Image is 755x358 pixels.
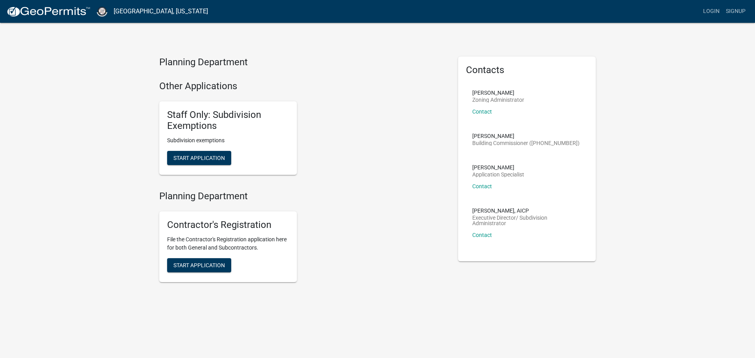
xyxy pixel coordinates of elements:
h5: Staff Only: Subdivision Exemptions [167,109,289,132]
a: Contact [472,183,492,189]
wm-workflow-list-section: Other Applications [159,81,446,181]
img: Cass County, Indiana [97,6,107,17]
h4: Planning Department [159,57,446,68]
a: Contact [472,232,492,238]
p: File the Contractor's Registration application here for both General and Subcontractors. [167,235,289,252]
h5: Contractor's Registration [167,219,289,231]
a: Login [700,4,723,19]
p: [PERSON_NAME] [472,133,580,139]
p: Zoning Administrator [472,97,524,103]
p: [PERSON_NAME] [472,165,524,170]
p: Building Commissioner ([PHONE_NUMBER]) [472,140,580,146]
a: Contact [472,108,492,115]
p: Subdivision exemptions [167,136,289,145]
p: Executive Director/ Subdivision Administrator [472,215,582,226]
a: [GEOGRAPHIC_DATA], [US_STATE] [114,5,208,18]
p: [PERSON_NAME] [472,90,524,95]
h5: Contacts [466,64,588,76]
p: [PERSON_NAME], AICP [472,208,582,213]
span: Start Application [173,155,225,161]
h4: Planning Department [159,191,446,202]
a: Signup [723,4,749,19]
button: Start Application [167,258,231,272]
p: Application Specialist [472,172,524,177]
span: Start Application [173,262,225,268]
h4: Other Applications [159,81,446,92]
button: Start Application [167,151,231,165]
